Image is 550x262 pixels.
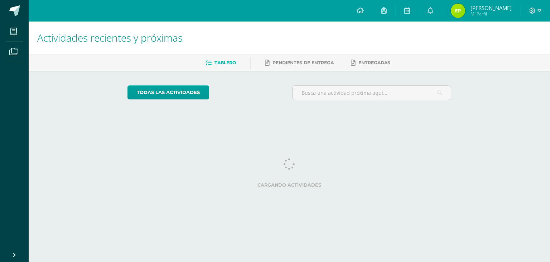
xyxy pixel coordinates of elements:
[471,11,512,17] span: Mi Perfil
[214,60,236,65] span: Tablero
[451,4,465,18] img: 5288f7cfb95f2f118a09f0f319054192.png
[127,182,452,188] label: Cargando actividades
[37,31,183,45] span: Actividades recientes y próximas
[471,4,512,11] span: [PERSON_NAME]
[272,60,334,65] span: Pendientes de entrega
[265,57,334,69] a: Pendientes de entrega
[358,60,390,65] span: Entregadas
[293,86,451,100] input: Busca una actividad próxima aquí...
[206,57,236,69] a: Tablero
[127,85,209,99] a: todas las Actividades
[351,57,390,69] a: Entregadas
